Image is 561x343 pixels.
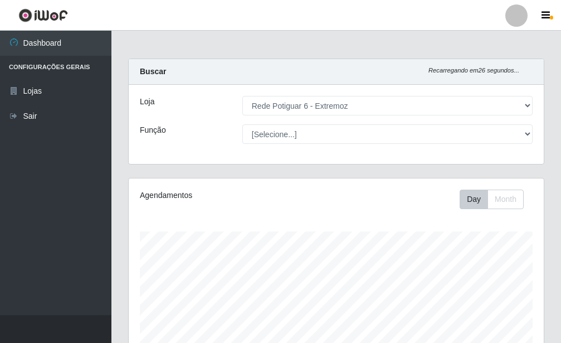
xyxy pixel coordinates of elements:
[460,190,488,209] button: Day
[18,8,68,22] img: CoreUI Logo
[140,96,154,108] label: Loja
[140,67,166,76] strong: Buscar
[487,190,524,209] button: Month
[140,124,166,136] label: Função
[460,190,533,209] div: Toolbar with button groups
[460,190,524,209] div: First group
[140,190,294,201] div: Agendamentos
[428,67,519,74] i: Recarregando em 26 segundos...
